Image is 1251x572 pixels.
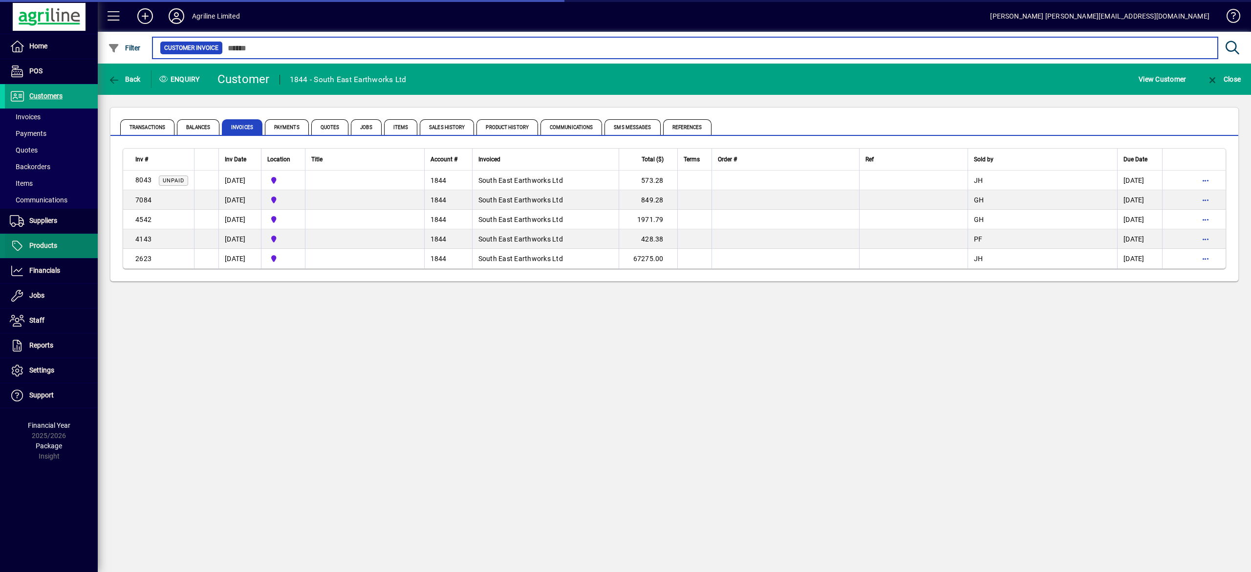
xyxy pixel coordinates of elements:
span: GH [974,216,984,223]
td: [DATE] [218,229,261,249]
span: JH [974,176,983,184]
span: Order # [718,154,737,165]
span: Gore [267,253,299,264]
a: Payments [5,125,98,142]
span: South East Earthworks Ltd [478,216,563,223]
span: Due Date [1123,154,1147,165]
a: Invoices [5,109,98,125]
div: Customer [217,71,270,87]
span: Settings [29,366,54,374]
span: Location [267,154,290,165]
span: Account # [431,154,457,165]
a: Home [5,34,98,59]
button: More options [1198,192,1213,208]
div: Enquiry [151,71,210,87]
td: [DATE] [1117,171,1162,190]
div: [PERSON_NAME] [PERSON_NAME][EMAIL_ADDRESS][DOMAIN_NAME] [990,8,1209,24]
span: Gore [267,195,299,205]
a: Communications [5,192,98,208]
a: Quotes [5,142,98,158]
span: Sales History [420,119,474,135]
span: Sold by [974,154,993,165]
div: 1844 - South East Earthworks Ltd [290,72,407,88]
app-page-header-button: Back [98,70,151,88]
div: Invoiced [478,154,613,165]
span: Filter [108,44,141,52]
span: Payments [265,119,309,135]
div: Account # [431,154,466,165]
span: Gore [267,234,299,244]
span: South East Earthworks Ltd [478,235,563,243]
td: 1971.79 [619,210,677,229]
span: 1844 [431,216,447,223]
a: Backorders [5,158,98,175]
a: Knowledge Base [1219,2,1239,34]
span: Financial Year [28,421,70,429]
div: Order # [718,154,854,165]
a: POS [5,59,98,84]
td: [DATE] [218,249,261,268]
span: Balances [177,119,219,135]
a: Suppliers [5,209,98,233]
span: 1844 [431,196,447,204]
span: Close [1207,75,1241,83]
span: Communications [10,196,67,204]
app-page-header-button: Close enquiry [1196,70,1251,88]
span: 4143 [135,235,151,243]
span: 1844 [431,176,447,184]
a: Reports [5,333,98,358]
div: Ref [865,154,961,165]
span: Backorders [10,163,50,171]
td: [DATE] [1117,249,1162,268]
span: South East Earthworks Ltd [478,176,563,184]
div: Title [311,154,418,165]
span: South East Earthworks Ltd [478,255,563,263]
span: Jobs [29,291,44,299]
span: Financials [29,266,60,274]
div: Sold by [974,154,1111,165]
span: Total ($) [642,154,664,165]
span: 1844 [431,255,447,263]
span: Support [29,391,54,399]
span: Ref [865,154,874,165]
button: Profile [161,7,192,25]
a: Products [5,234,98,258]
span: Inv Date [225,154,246,165]
a: Items [5,175,98,192]
span: JH [974,255,983,263]
div: Due Date [1123,154,1156,165]
span: Quotes [311,119,349,135]
span: Customers [29,92,63,100]
td: [DATE] [1117,229,1162,249]
span: Unpaid [163,177,184,184]
div: Inv # [135,154,188,165]
button: Back [106,70,143,88]
span: Jobs [351,119,381,135]
span: Home [29,42,47,50]
span: 1844 [431,235,447,243]
span: Invoices [10,113,41,121]
span: Quotes [10,146,38,154]
td: [DATE] [218,210,261,229]
td: [DATE] [218,171,261,190]
a: Staff [5,308,98,333]
span: Reports [29,341,53,349]
div: Inv Date [225,154,255,165]
button: Close [1204,70,1243,88]
span: Gore [267,214,299,225]
div: Location [267,154,299,165]
button: Filter [106,39,143,57]
span: Product History [476,119,538,135]
button: View Customer [1136,70,1188,88]
span: References [663,119,712,135]
td: 849.28 [619,190,677,210]
button: More options [1198,212,1213,227]
span: View Customer [1139,71,1186,87]
button: More options [1198,231,1213,247]
span: GH [974,196,984,204]
span: 8043 [135,176,151,184]
span: Payments [10,130,46,137]
span: Invoices [222,119,262,135]
span: 2623 [135,255,151,263]
span: South East Earthworks Ltd [478,196,563,204]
